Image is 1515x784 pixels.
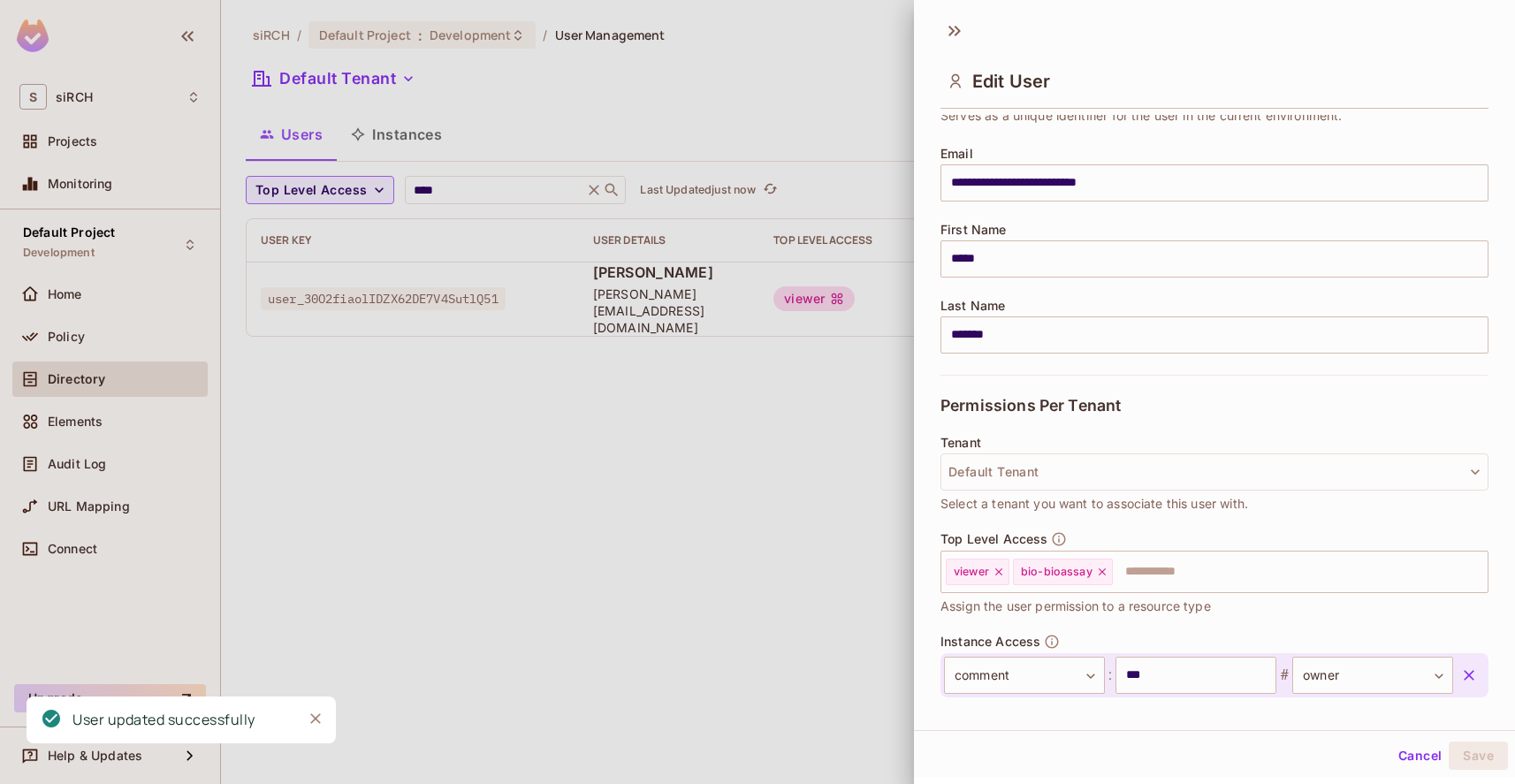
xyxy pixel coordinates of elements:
[1449,742,1508,770] button: Save
[940,635,1040,649] span: Instance Access
[72,709,255,731] div: User updated successfully
[940,436,981,450] span: Tenant
[940,299,1005,313] span: Last Name
[1021,565,1092,579] span: bio-bioassay
[944,657,1105,694] div: comment
[1105,665,1115,686] span: :
[940,147,973,161] span: Email
[940,397,1121,415] span: Permissions Per Tenant
[940,494,1248,514] span: Select a tenant you want to associate this user with.
[1013,559,1113,585] div: bio-bioassay
[940,597,1211,616] span: Assign the user permission to a resource type
[972,71,1050,92] span: Edit User
[1391,742,1449,770] button: Cancel
[1276,665,1292,686] span: #
[1292,657,1453,694] div: owner
[1479,569,1482,573] button: Open
[946,559,1009,585] div: viewer
[940,532,1047,546] span: Top Level Access
[940,453,1488,491] button: Default Tenant
[940,223,1007,237] span: First Name
[302,705,329,732] button: Close
[940,106,1343,126] span: Serves as a unique identifier for the user in the current environment.
[954,565,989,579] span: viewer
